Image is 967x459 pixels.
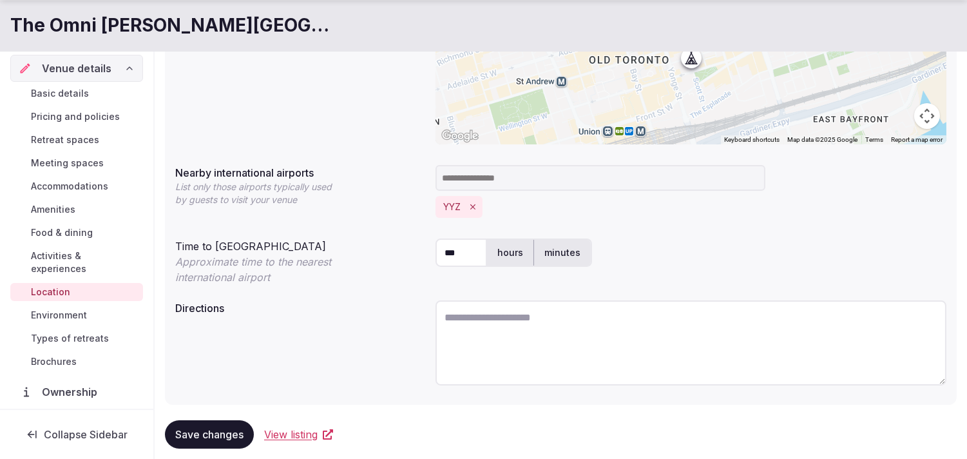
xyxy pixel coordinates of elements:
div: Time to [GEOGRAPHIC_DATA] [175,233,425,254]
h1: The Omni [PERSON_NAME][GEOGRAPHIC_DATA] [10,13,340,38]
a: Types of retreats [10,329,143,347]
span: Pricing and policies [31,110,120,123]
a: Meeting spaces [10,154,143,172]
span: Basic details [31,87,89,100]
a: Environment [10,306,143,324]
a: Amenities [10,200,143,219]
a: View listing [264,427,333,442]
label: minutes [534,236,591,269]
a: Report a map error [891,136,943,143]
span: Brochures [31,355,77,368]
p: Approximate time to the nearest international airport [175,254,340,285]
a: Basic details [10,84,143,103]
label: Nearby international airports [175,168,425,178]
span: Ownership [42,384,102,400]
span: Activities & experiences [31,249,138,275]
span: Collapse Sidebar [44,428,128,441]
span: Food & dining [31,226,93,239]
a: Open this area in Google Maps (opens a new window) [439,128,481,144]
button: Collapse Sidebar [10,420,143,449]
a: Food & dining [10,224,143,242]
span: Location [31,286,70,298]
span: View listing [264,427,318,442]
span: Venue details [42,61,111,76]
button: Save changes [165,420,254,449]
button: Keyboard shortcuts [724,135,780,144]
a: Pricing and policies [10,108,143,126]
button: YYZ [443,200,461,213]
a: Ownership [10,378,143,405]
p: List only those airports typically used by guests to visit your venue [175,181,340,206]
a: Terms [865,136,883,143]
img: Google [439,128,481,144]
label: Directions [175,303,425,313]
a: Location [10,283,143,301]
a: Accommodations [10,177,143,195]
span: Types of retreats [31,332,109,345]
span: Amenities [31,203,75,216]
span: Map data ©2025 Google [787,136,857,143]
span: Environment [31,309,87,322]
span: Retreat spaces [31,133,99,146]
a: Brochures [10,353,143,371]
span: Accommodations [31,180,108,193]
span: Save changes [175,428,244,441]
span: Meeting spaces [31,157,104,170]
label: hours [487,236,533,269]
a: Activities & experiences [10,247,143,278]
button: Map camera controls [914,103,940,129]
button: Remove YYZ [466,200,480,214]
a: Retreat spaces [10,131,143,149]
